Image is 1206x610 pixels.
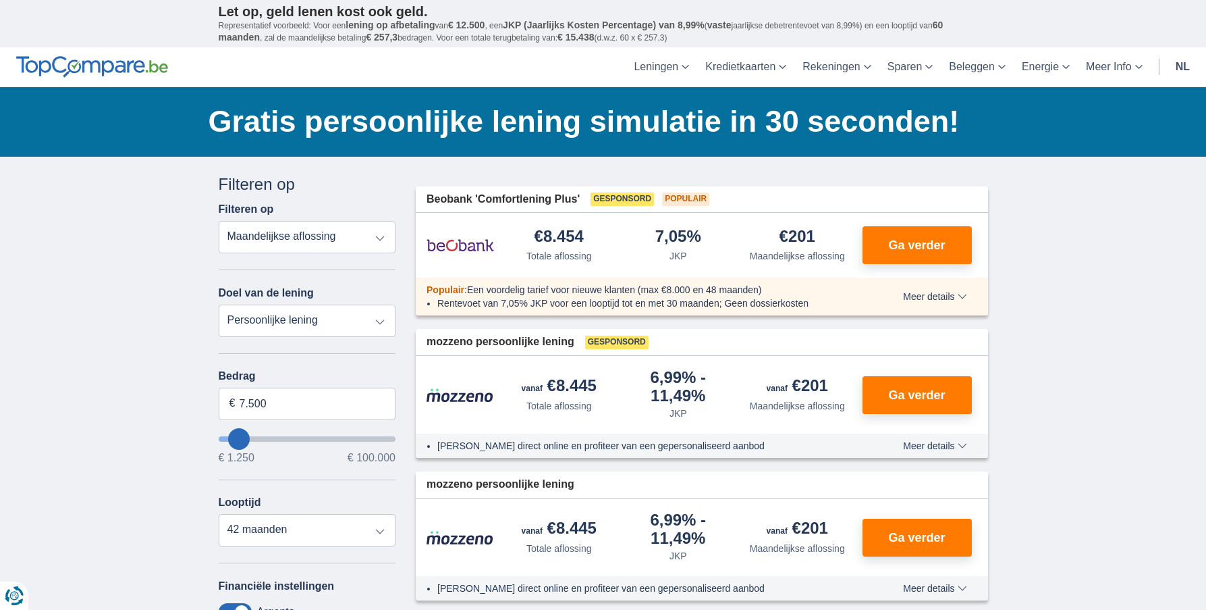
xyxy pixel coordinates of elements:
[879,47,941,87] a: Sparen
[903,292,966,301] span: Meer details
[219,203,274,215] label: Filteren op
[522,520,597,539] div: €8.445
[16,56,168,78] img: TopCompare
[1168,47,1198,87] a: nl
[535,228,584,247] div: €8.454
[229,396,236,411] span: €
[557,32,595,43] span: € 15.438
[941,47,1014,87] a: Beleggen
[669,407,687,420] div: JKP
[707,20,732,30] span: vaste
[903,584,966,593] span: Meer details
[366,32,398,43] span: € 257,3
[750,249,845,263] div: Maandelijkse aflossing
[669,249,687,263] div: JKP
[416,283,865,297] div: :
[219,497,261,509] label: Looptijd
[888,389,945,401] span: Ga verder
[750,399,845,413] div: Maandelijkse aflossing
[467,284,762,295] span: Een voordelig tarief voor nieuwe klanten (max €8.000 en 48 maanden)
[794,47,879,87] a: Rekeningen
[427,228,494,262] img: product.pl.alt Beobank
[437,582,854,595] li: [PERSON_NAME] direct online en profiteer van een gepersonaliseerd aanbod
[503,20,705,30] span: JKP (Jaarlijks Kosten Percentage) van 8,99%
[219,453,254,463] span: € 1.250
[526,542,592,555] div: Totale aflossing
[662,193,709,206] span: Populair
[903,441,966,451] span: Meer details
[585,336,649,349] span: Gesponsord
[767,378,828,397] div: €201
[522,378,597,397] div: €8.445
[219,173,396,196] div: Filteren op
[1078,47,1151,87] a: Meer Info
[862,376,972,414] button: Ga verder
[591,193,654,206] span: Gesponsord
[427,334,574,350] span: mozzeno persoonlijke lening
[209,101,988,143] h1: Gratis persoonlijke lening simulatie in 30 seconden!
[427,530,494,545] img: product.pl.alt Mozzeno
[427,388,494,403] img: product.pl.alt Mozzeno
[437,439,854,453] li: [PERSON_NAME] direct online en profiteer van een gepersonaliseerd aanbod
[219,3,988,20] p: Let op, geld lenen kost ook geld.
[624,370,733,404] div: 6,99%
[437,297,854,310] li: Rentevoet van 7,05% JKP voor een looptijd tot en met 30 maanden; Geen dossierkosten
[526,399,592,413] div: Totale aflossing
[893,440,977,451] button: Meer details
[348,453,395,463] span: € 100.000
[219,580,335,592] label: Financiële instellingen
[626,47,697,87] a: Leningen
[697,47,794,87] a: Kredietkaarten
[526,249,592,263] div: Totale aflossing
[427,477,574,492] span: mozzeno persoonlijke lening
[750,542,845,555] div: Maandelijkse aflossing
[893,583,977,594] button: Meer details
[767,520,828,539] div: €201
[888,532,945,544] span: Ga verder
[427,284,464,295] span: Populair
[669,549,687,563] div: JKP
[219,436,396,442] input: wantToBorrow
[219,287,314,299] label: Doel van de lening
[862,226,972,264] button: Ga verder
[655,228,701,247] div: 7,05%
[219,20,988,44] p: Representatief voorbeeld: Voor een van , een ( jaarlijkse debetrentevoet van 8,99%) en een loopti...
[888,239,945,251] span: Ga verder
[862,519,972,557] button: Ga verder
[219,20,943,43] span: 60 maanden
[1014,47,1078,87] a: Energie
[448,20,485,30] span: € 12.500
[219,370,396,382] label: Bedrag
[893,291,977,302] button: Meer details
[624,512,733,547] div: 6,99%
[346,20,435,30] span: lening op afbetaling
[779,228,815,247] div: €201
[427,192,580,207] span: Beobank 'Comfortlening Plus'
